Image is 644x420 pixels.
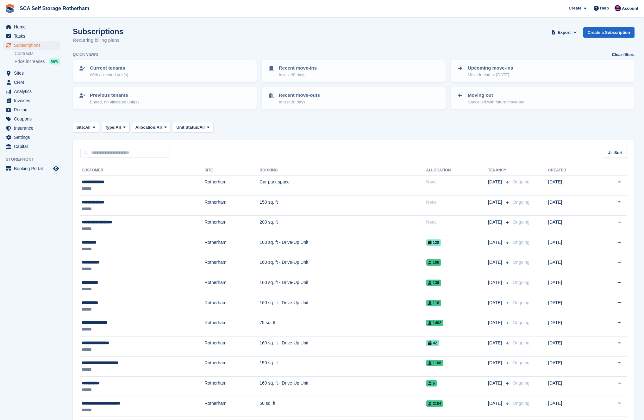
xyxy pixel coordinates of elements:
[600,5,609,11] span: Help
[548,216,594,236] td: [DATE]
[426,320,443,326] span: 1402
[262,61,445,82] a: Recent move-ins In last 30 days
[176,124,199,131] span: Unit Status:
[451,88,634,109] a: Moving out Cancelled with future move-out
[204,276,259,296] td: Rotherham
[5,4,15,13] img: stora-icon-8386f47178a22dfd0bd8f6a31ec36ba5ce8667c1dd55bd0f319d3a0aa187defe.svg
[3,32,60,40] a: menu
[488,165,510,176] th: Tenancy
[569,5,581,11] span: Create
[173,122,213,133] button: Unit Status: All
[135,124,157,131] span: Allocation:
[488,179,503,185] span: [DATE]
[3,105,60,114] a: menu
[583,27,635,38] a: Create a Subscription
[15,59,45,65] span: Price increases
[548,377,594,397] td: [DATE]
[513,179,529,184] span: Ongoing
[488,279,503,286] span: [DATE]
[204,296,259,316] td: Rotherham
[204,377,259,397] td: Rotherham
[426,179,488,185] div: None
[259,176,426,196] td: Car park space
[468,92,524,99] p: Moving out
[488,300,503,306] span: [DATE]
[612,52,635,58] a: Clear filters
[426,280,441,286] span: 136
[14,105,52,114] span: Pricing
[468,99,524,105] p: Cancelled with future move-out
[548,165,594,176] th: Created
[204,195,259,216] td: Rotherham
[73,52,98,57] h6: Quick views
[548,256,594,276] td: [DATE]
[513,360,529,365] span: Ongoing
[49,58,60,65] div: NEW
[513,380,529,386] span: Ongoing
[426,360,443,366] span: 1108
[116,124,121,131] span: All
[451,61,634,82] a: Upcoming move-ins Move-in date > [DATE]
[488,259,503,266] span: [DATE]
[488,199,503,206] span: [DATE]
[426,165,488,176] th: Allocation
[73,61,256,82] a: Current tenants With allocated unit(s)
[15,58,60,65] a: Price increases NEW
[73,122,99,133] button: Site: All
[259,336,426,356] td: 160 sq. ft - Drive-Up Unit
[426,219,488,225] div: None
[80,165,204,176] th: Customer
[262,88,445,109] a: Recent move-outs In last 30 days
[426,239,441,246] span: 128
[3,133,60,142] a: menu
[513,260,529,265] span: Ongoing
[488,400,503,407] span: [DATE]
[468,72,513,78] p: Move-in date > [DATE]
[204,165,259,176] th: Site
[259,165,426,176] th: Booking
[279,72,317,78] p: In last 30 days
[3,96,60,105] a: menu
[102,122,129,133] button: Type: All
[548,276,594,296] td: [DATE]
[14,133,52,142] span: Settings
[3,69,60,77] a: menu
[513,401,529,406] span: Ongoing
[550,27,578,38] button: Export
[259,377,426,397] td: 160 sq. ft - Drive-Up Unit
[488,380,503,386] span: [DATE]
[548,397,594,417] td: [DATE]
[14,96,52,105] span: Invoices
[204,236,259,256] td: Rotherham
[73,37,123,44] p: Recurring billing plans
[279,99,320,105] p: In last 30 days
[548,236,594,256] td: [DATE]
[426,300,441,306] span: 116
[204,176,259,196] td: Rotherham
[204,336,259,356] td: Rotherham
[548,336,594,356] td: [DATE]
[615,5,621,11] img: Dale Chapman
[259,356,426,377] td: 150 sq. ft
[3,87,60,96] a: menu
[259,236,426,256] td: 160 sq. ft - Drive-Up Unit
[204,256,259,276] td: Rotherham
[614,150,622,156] span: Sort
[15,51,60,57] a: Contracts
[548,356,594,377] td: [DATE]
[259,316,426,337] td: 75 sq. ft
[548,316,594,337] td: [DATE]
[622,5,638,12] span: Account
[3,114,60,123] a: menu
[14,114,52,123] span: Coupons
[14,124,52,133] span: Insurance
[199,124,205,131] span: All
[90,65,128,72] p: Current tenants
[14,69,52,77] span: Sites
[204,356,259,377] td: Rotherham
[90,72,128,78] p: With allocated unit(s)
[513,300,529,305] span: Ongoing
[513,320,529,325] span: Ongoing
[90,99,139,105] p: Ended, no allocated unit(s)
[3,41,60,50] a: menu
